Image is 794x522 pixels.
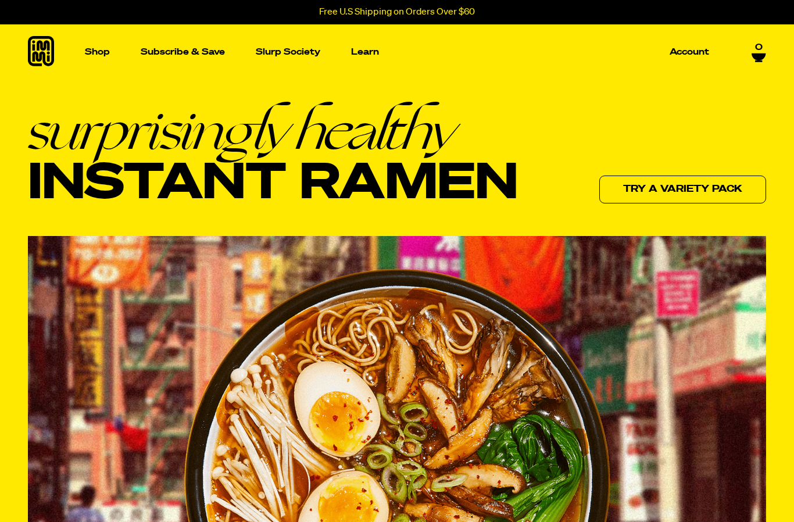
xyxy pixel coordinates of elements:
[599,176,766,203] a: Try a variety pack
[665,43,714,61] a: Account
[256,48,320,56] p: Slurp Society
[136,43,230,61] a: Subscribe & Save
[141,48,225,56] p: Subscribe & Save
[28,103,518,158] em: surprisingly healthy
[80,24,714,80] nav: Main navigation
[752,42,766,62] a: 0
[319,7,475,17] p: Free U.S Shipping on Orders Over $60
[351,48,379,56] p: Learn
[755,42,763,53] span: 0
[85,48,110,56] p: Shop
[251,43,325,61] a: Slurp Society
[28,103,518,212] h1: Instant Ramen
[80,24,115,80] a: Shop
[346,24,384,80] a: Learn
[670,48,709,56] p: Account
